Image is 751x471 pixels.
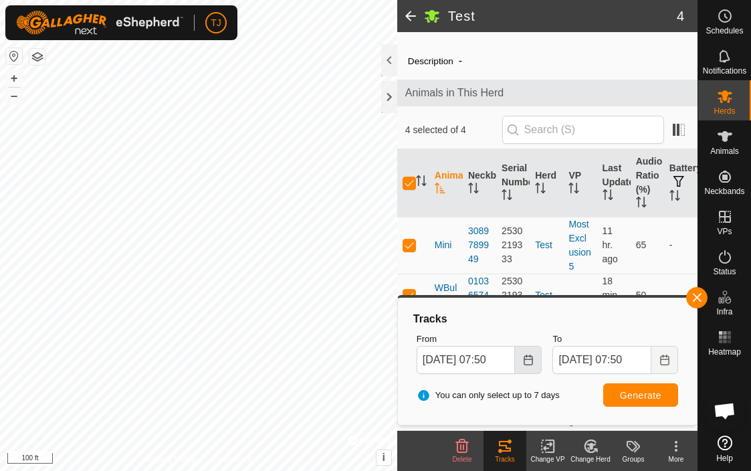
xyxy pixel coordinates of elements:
span: 4 [677,6,684,26]
span: - [453,50,467,72]
span: Mini [435,238,452,252]
app-display-virtual-paddock-transition: - [568,290,572,300]
span: TJ [211,16,221,30]
button: Reset Map [6,48,22,64]
div: Tracks [484,454,526,464]
p-sorticon: Activate to sort [468,185,479,195]
th: Audio Ratio (%) [631,149,664,217]
td: - [664,274,698,316]
span: i [383,452,385,463]
button: Map Layers [29,49,45,65]
a: Help [698,430,751,468]
p-sorticon: Activate to sort [603,191,613,202]
span: You can only select up to 7 days [417,389,560,402]
p-sorticon: Activate to sort [502,191,512,202]
div: 2530219333 [502,224,524,266]
p-sorticon: Activate to sort [435,185,445,195]
p-sorticon: Activate to sort [535,185,546,195]
div: More [655,454,698,464]
div: Groups [612,454,655,464]
span: Generate [620,390,661,401]
a: MostExclusion5 [568,219,591,272]
span: Herds [714,107,735,115]
div: Test [535,288,558,302]
img: Gallagher Logo [16,11,183,35]
div: 3089789949 [468,224,491,266]
th: Neckband [463,149,496,217]
button: + [6,70,22,86]
span: Status [713,268,736,276]
span: Sep 26, 2025 at 8:00 PM [603,225,618,264]
span: Help [716,454,733,462]
th: VP [563,149,597,217]
td: - [664,217,698,274]
span: Sep 27, 2025 at 7:30 AM [603,276,620,314]
th: Animal [429,149,463,217]
th: Last Updated [597,149,631,217]
div: Test [535,238,558,252]
span: Animals in This Herd [405,85,689,101]
div: Change VP [526,454,569,464]
button: Choose Date [515,346,542,374]
span: 4 selected of 4 [405,123,502,137]
label: Description [408,56,453,66]
span: Notifications [703,67,746,75]
div: Change Herd [569,454,612,464]
th: Herd [530,149,563,217]
p-sorticon: Activate to sort [416,177,427,188]
div: 0103657446 [468,274,491,316]
span: Animals [710,147,739,155]
span: Neckbands [704,187,744,195]
span: VPs [717,227,732,235]
div: Open chat [705,391,745,431]
label: To [552,333,678,346]
div: Tracks [411,311,683,327]
th: Battery [664,149,698,217]
span: Infra [716,308,732,316]
span: Schedules [706,27,743,35]
a: MostExclusion5 [568,375,591,428]
input: Search (S) [502,116,664,144]
th: Serial Number [496,149,530,217]
span: WBull [435,281,457,309]
button: – [6,88,22,104]
p-sorticon: Activate to sort [636,199,647,209]
h2: Test [448,8,677,24]
label: From [417,333,542,346]
span: Delete [453,456,472,463]
button: Generate [603,383,678,407]
span: Heatmap [708,348,741,356]
button: i [377,450,391,465]
span: 50 [636,290,647,300]
p-sorticon: Activate to sort [568,185,579,195]
a: Privacy Policy [146,454,196,466]
a: Contact Us [212,454,251,466]
div: 2530219335 [502,274,524,316]
span: 65 [636,240,647,250]
p-sorticon: Activate to sort [669,192,680,203]
button: Choose Date [651,346,678,374]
